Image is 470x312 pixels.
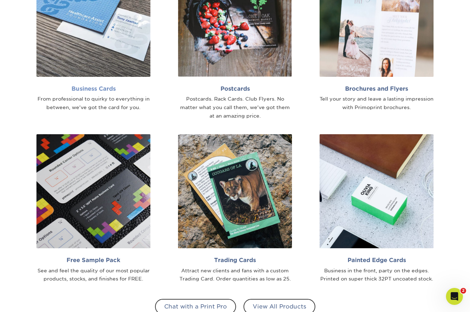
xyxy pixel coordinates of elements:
a: Free Sample Pack See and feel the quality of our most popular products, stocks, and finishes for ... [28,134,159,283]
div: From professional to quirky to everything in between, we've got the card for you. [36,95,150,112]
div: Postcards. Rack Cards. Club Flyers. No matter what you call them, we've got them at an amazing pr... [178,95,292,120]
h2: Brochures and Flyers [320,85,434,92]
h2: Trading Cards [178,257,292,263]
span: 2 [460,288,466,294]
div: Tell your story and leave a lasting impression with Primoprint brochures. [320,95,434,112]
iframe: Intercom live chat [446,288,463,305]
h2: Postcards [178,85,292,92]
div: See and feel the quality of our most popular products, stocks, and finishes for FREE. [36,267,150,284]
a: Trading Cards Attract new clients and fans with a custom Trading Card. Order quantities as low as... [170,134,300,283]
h2: Free Sample Pack [36,257,150,263]
img: Painted Edge Cards [320,134,434,248]
div: Business in the front, party on the edges. Printed on super thick 32PT uncoated stock. [320,267,434,284]
div: Attract new clients and fans with a custom Trading Card. Order quantities as low as 25. [178,267,292,284]
img: Sample Pack [36,134,150,248]
a: Painted Edge Cards Business in the front, party on the edges. Printed on super thick 32PT uncoate... [311,134,442,283]
h2: Business Cards [36,85,150,92]
img: Trading Cards [178,134,292,248]
h2: Painted Edge Cards [320,257,434,263]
